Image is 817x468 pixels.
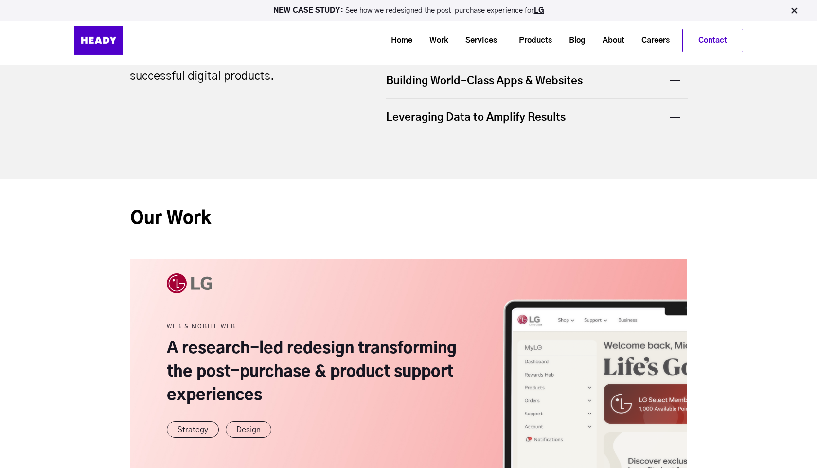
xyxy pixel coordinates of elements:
[629,32,675,50] a: Careers
[130,50,349,85] p: We do everything that goes into building successful digital products.
[683,29,743,52] a: Contact
[386,99,688,135] div: Leveraging Data to Amplify Results
[507,32,557,50] a: Products
[557,32,590,50] a: Blog
[590,32,629,50] a: About
[273,7,345,14] strong: NEW CASE STUDY:
[74,26,123,55] img: Heady_Logo_Web-01 (1)
[453,32,502,50] a: Services
[4,7,813,14] p: See how we redesigned the post-purchase experience for
[386,62,688,98] div: Building World-Class Apps & Websites
[534,7,544,14] a: LG
[417,32,453,50] a: Work
[379,32,417,50] a: Home
[130,179,687,259] h2: Our Work
[147,29,743,52] div: Navigation Menu
[789,6,799,16] img: Close Bar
